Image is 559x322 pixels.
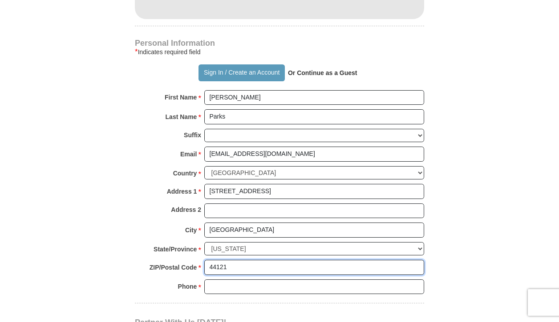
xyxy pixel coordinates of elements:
h4: Personal Information [135,40,424,47]
strong: First Name [165,91,197,103]
strong: Address 1 [167,185,197,198]
strong: ZIP/Postal Code [150,261,197,274]
div: Indicates required field [135,47,424,57]
strong: Address 2 [171,203,201,216]
strong: City [185,224,197,236]
strong: Phone [178,280,197,293]
strong: Last Name [166,111,197,123]
strong: Or Continue as a Guest [288,69,357,76]
button: Sign In / Create an Account [198,64,284,81]
strong: State/Province [154,243,197,255]
strong: Suffix [184,129,201,141]
strong: Email [180,148,197,160]
strong: Country [173,167,197,179]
